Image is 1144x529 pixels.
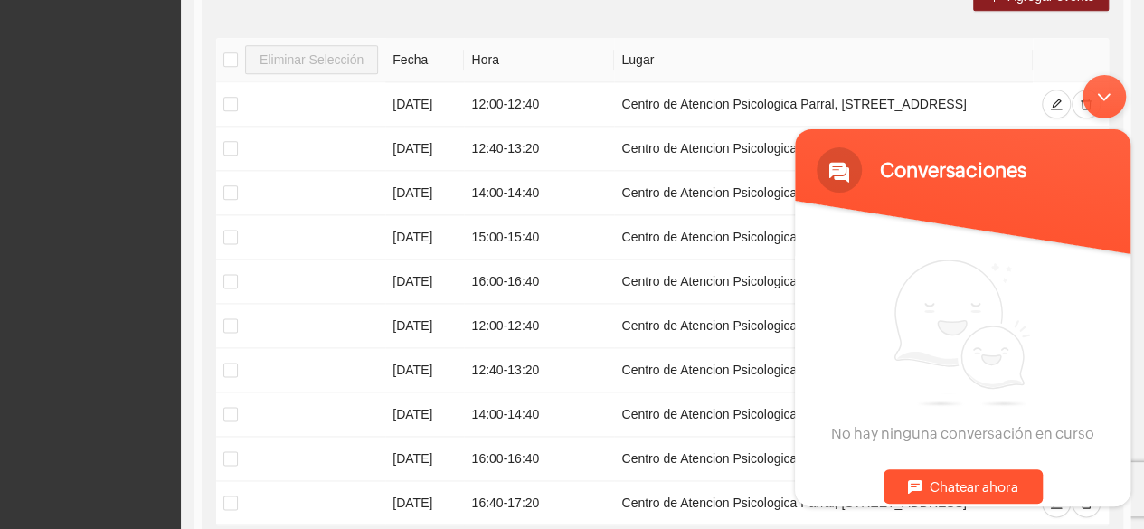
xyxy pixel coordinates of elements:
[385,481,464,525] td: [DATE]
[464,392,614,437] td: 14:00 - 14:40
[464,38,614,82] th: Hora
[614,437,1033,481] td: Centro de Atencion Psicologica Parral, [STREET_ADDRESS]
[385,260,464,304] td: [DATE]
[614,304,1033,348] td: Centro de Atencion Psicologica Parral, [STREET_ADDRESS]
[614,82,1033,127] td: Centro de Atencion Psicologica Parral, [STREET_ADDRESS]
[464,437,614,481] td: 16:00 - 16:40
[614,481,1033,525] td: Centro de Atencion Psicologica Parral, [STREET_ADDRESS]
[614,215,1033,260] td: Centro de Atencion Psicologica Parral, [STREET_ADDRESS]
[464,127,614,171] td: 12:40 - 13:20
[385,437,464,481] td: [DATE]
[614,260,1033,304] td: Centro de Atencion Psicologica Parral, [STREET_ADDRESS]
[614,38,1033,82] th: Lugar
[614,348,1033,392] td: Centro de Atencion Psicologica Parral, [STREET_ADDRESS]
[464,215,614,260] td: 15:00 - 15:40
[464,171,614,215] td: 14:00 - 14:40
[385,215,464,260] td: [DATE]
[614,127,1033,171] td: Centro de Atencion Psicologica Parral, [STREET_ADDRESS]
[464,481,614,525] td: 16:40 - 17:20
[614,392,1033,437] td: Centro de Atencion Psicologica Parral, [STREET_ADDRESS]
[385,82,464,127] td: [DATE]
[245,45,378,74] button: Eliminar Selección
[385,392,464,437] td: [DATE]
[614,171,1033,215] td: Centro de Atencion Psicologica Parral, [STREET_ADDRESS]
[464,260,614,304] td: 16:00 - 16:40
[786,66,1139,515] iframe: SalesIQ Chatwindow
[385,348,464,392] td: [DATE]
[464,348,614,392] td: 12:40 - 13:20
[385,171,464,215] td: [DATE]
[464,82,614,127] td: 12:00 - 12:40
[385,304,464,348] td: [DATE]
[464,304,614,348] td: 12:00 - 12:40
[385,127,464,171] td: [DATE]
[385,38,464,82] th: Fecha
